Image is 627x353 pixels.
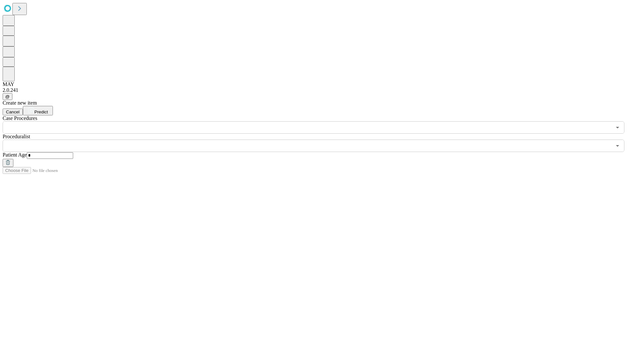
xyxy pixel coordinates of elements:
span: Scheduled Procedure [3,115,37,121]
button: Open [613,141,622,150]
span: Proceduralist [3,134,30,139]
button: Open [613,123,622,132]
span: @ [5,94,10,99]
span: Cancel [6,109,20,114]
button: Predict [23,106,53,115]
button: @ [3,93,12,100]
button: Cancel [3,109,23,115]
div: 2.0.241 [3,87,624,93]
span: Predict [34,109,48,114]
span: Patient Age [3,152,27,158]
div: MAY [3,81,624,87]
span: Create new item [3,100,37,106]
